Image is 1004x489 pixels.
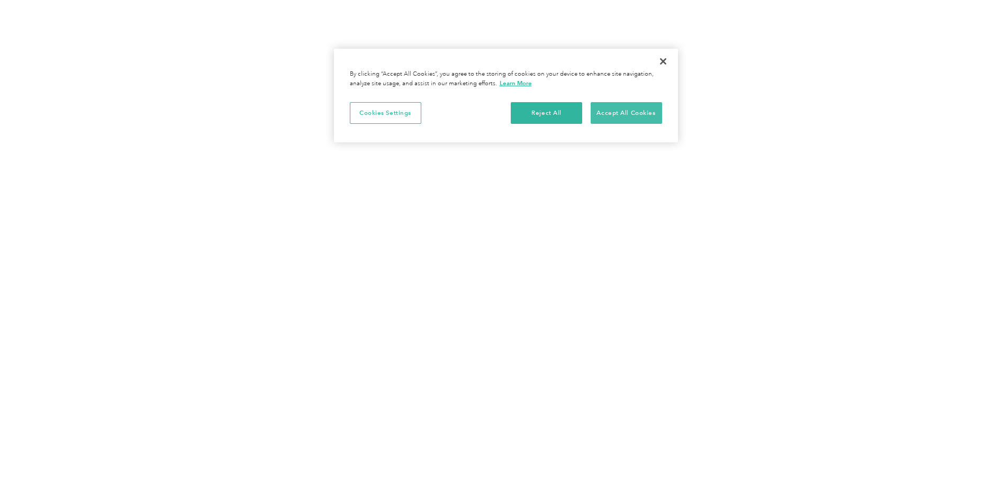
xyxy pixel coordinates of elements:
[511,102,582,124] button: Reject All
[350,70,662,88] div: By clicking “Accept All Cookies”, you agree to the storing of cookies on your device to enhance s...
[591,102,662,124] button: Accept All Cookies
[334,49,678,142] div: Cookie banner
[652,50,675,73] button: Close
[500,79,532,87] a: More information about your privacy, opens in a new tab
[334,49,678,142] div: Privacy
[350,102,421,124] button: Cookies Settings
